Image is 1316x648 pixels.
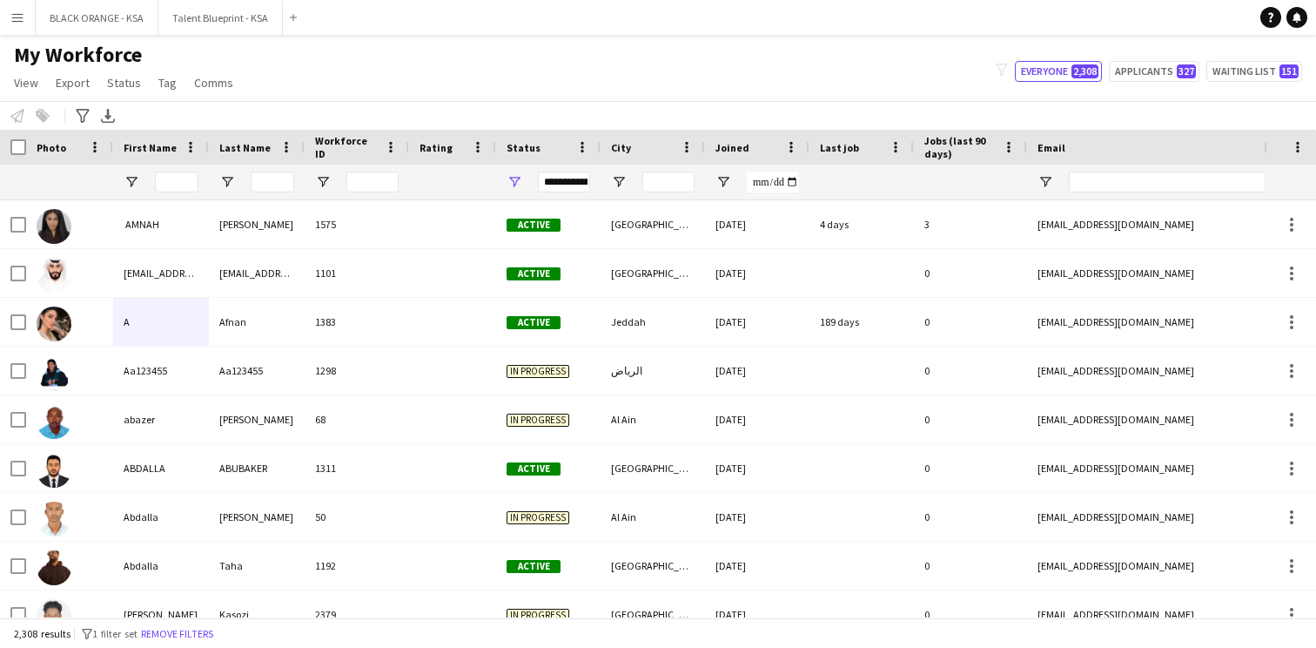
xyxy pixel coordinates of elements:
div: [DATE] [705,347,809,395]
div: Al Ain [601,493,705,541]
div: [PERSON_NAME] [113,591,209,638]
span: My Workforce [14,42,142,68]
div: A [113,298,209,346]
div: 189 days [809,298,914,346]
div: 50 [305,493,409,541]
button: Open Filter Menu [219,174,235,190]
span: Comms [194,75,233,91]
span: Active [507,560,561,573]
span: Workforce ID [315,134,378,160]
div: 0 [914,395,1027,443]
a: View [7,71,45,94]
div: [GEOGRAPHIC_DATA] [601,591,705,638]
span: Status [507,141,540,154]
span: First Name [124,141,177,154]
button: Open Filter Menu [507,174,522,190]
div: ABUBAKER [209,444,305,492]
img: Abdallah Ahmed Kasozi [37,599,71,634]
img: Aa123455 Aa123455 [37,355,71,390]
div: 2379 [305,591,409,638]
button: Open Filter Menu [124,174,139,190]
button: Open Filter Menu [715,174,731,190]
div: 0 [914,542,1027,590]
img: abazer sidahmed Mohammed [37,404,71,439]
div: 1101 [305,249,409,297]
span: Active [507,267,561,280]
span: In progress [507,365,569,378]
input: Last Name Filter Input [251,172,294,192]
div: 4 days [809,200,914,248]
app-action-btn: Advanced filters [72,105,93,126]
div: 0 [914,591,1027,638]
div: [DATE] [705,444,809,492]
div: 1383 [305,298,409,346]
button: Open Filter Menu [1037,174,1053,190]
div: Aa123455 [113,347,209,395]
a: Status [100,71,148,94]
div: [DATE] [705,591,809,638]
input: Joined Filter Input [747,172,799,192]
button: Open Filter Menu [315,174,331,190]
div: [EMAIL_ADDRESS][DOMAIN_NAME] [209,249,305,297]
a: Tag [151,71,184,94]
span: Email [1037,141,1065,154]
span: 1 filter set [92,627,138,640]
span: In progress [507,414,569,427]
a: Comms [187,71,240,94]
div: 3 [914,200,1027,248]
div: [GEOGRAPHIC_DATA] [601,444,705,492]
app-action-btn: Export XLSX [97,105,118,126]
div: Al Ain [601,395,705,443]
div: [PERSON_NAME] [209,200,305,248]
div: Jeddah [601,298,705,346]
span: In progress [507,511,569,524]
div: [DATE] [705,298,809,346]
div: ABDALLA [113,444,209,492]
span: Tag [158,75,177,91]
button: Remove filters [138,624,217,644]
button: Everyone2,308 [1015,61,1102,82]
button: Talent Blueprint - KSA [158,1,283,35]
span: 2,308 [1071,64,1098,78]
span: Last job [820,141,859,154]
div: [GEOGRAPHIC_DATA] [601,249,705,297]
div: Taha [209,542,305,590]
span: Export [56,75,90,91]
button: BLACK ORANGE - KSA [36,1,158,35]
img: Abdalla Taha [37,550,71,585]
div: ‏ AMNAH [113,200,209,248]
a: Export [49,71,97,94]
div: 0 [914,493,1027,541]
div: الرياض [601,347,705,395]
input: City Filter Input [642,172,695,192]
span: City [611,141,631,154]
span: Rating [420,141,453,154]
img: ABDALLA ABUBAKER [37,453,71,488]
div: Abdalla [113,542,209,590]
div: [DATE] [705,200,809,248]
div: [PERSON_NAME] [209,395,305,443]
div: [DATE] [705,249,809,297]
img: ‏ AMNAH IDRIS [37,209,71,244]
img: Abdalla Kamal [37,502,71,537]
div: Afnan [209,298,305,346]
div: [DATE] [705,395,809,443]
span: Photo [37,141,66,154]
span: In progress [507,609,569,622]
div: 0 [914,444,1027,492]
span: 151 [1279,64,1299,78]
div: [EMAIL_ADDRESS][DOMAIN_NAME] [113,249,209,297]
div: 68 [305,395,409,443]
span: Active [507,316,561,329]
span: Status [107,75,141,91]
span: Jobs (last 90 days) [924,134,996,160]
div: 0 [914,249,1027,297]
div: [DATE] [705,542,809,590]
img: 3khaled7@gmail.com 3khaled7@gmail.com [37,258,71,293]
button: Waiting list151 [1206,61,1302,82]
div: [GEOGRAPHIC_DATA] [601,200,705,248]
span: Active [507,462,561,476]
button: Open Filter Menu [611,174,627,190]
span: View [14,75,38,91]
div: [DATE] [705,493,809,541]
